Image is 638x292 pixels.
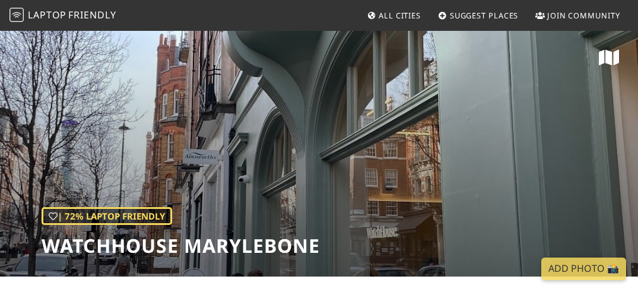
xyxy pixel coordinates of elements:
div: In general, do you like working from here? [42,207,172,225]
span: Join Community [547,10,620,21]
h1: WatchHouse Marylebone [42,234,320,257]
a: Suggest Places [433,5,523,26]
a: LaptopFriendly LaptopFriendly [9,5,116,26]
span: Friendly [68,8,116,21]
span: Laptop [28,8,66,21]
a: Join Community [531,5,625,26]
a: All Cities [362,5,426,26]
a: Add Photo 📸 [541,258,626,280]
img: LaptopFriendly [9,8,24,22]
span: Suggest Places [450,10,519,21]
span: All Cities [379,10,421,21]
